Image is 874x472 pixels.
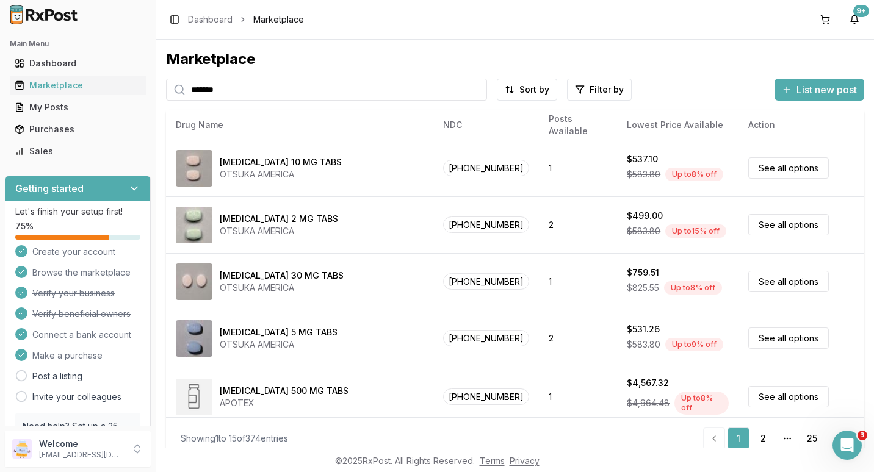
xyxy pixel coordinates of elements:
[775,85,864,97] a: List new post
[220,385,349,397] div: [MEDICAL_DATA] 500 MG TABS
[32,391,121,403] a: Invite your colleagues
[5,98,151,117] button: My Posts
[5,5,83,24] img: RxPost Logo
[539,367,617,427] td: 1
[10,140,146,162] a: Sales
[801,427,823,449] a: 25
[539,196,617,253] td: 2
[443,216,529,233] span: [PHONE_NUMBER]
[166,49,864,69] div: Marketplace
[627,282,659,294] span: $825.55
[32,349,103,362] span: Make a purchase
[627,153,658,165] div: $537.10
[181,432,288,445] div: Showing 1 to 15 of 374 entries
[519,84,549,96] span: Sort by
[627,397,670,409] span: $4,964.48
[10,39,146,49] h2: Main Menu
[166,110,433,140] th: Drug Name
[627,225,660,237] span: $583.80
[752,427,774,449] a: 2
[220,326,338,338] div: [MEDICAL_DATA] 5 MG TABS
[5,54,151,73] button: Dashboard
[775,79,864,101] button: List new post
[15,79,141,91] div: Marketplace
[627,323,660,335] div: $531.26
[627,338,660,351] span: $583.80
[32,329,131,341] span: Connect a bank account
[567,79,632,101] button: Filter by
[32,308,131,320] span: Verify beneficial owners
[176,150,212,187] img: Abilify 10 MG TABS
[220,270,344,282] div: [MEDICAL_DATA] 30 MG TABS
[253,13,304,26] span: Marketplace
[188,13,304,26] nav: breadcrumb
[796,82,857,97] span: List new post
[664,281,722,295] div: Up to 8 % off
[32,246,115,258] span: Create your account
[617,110,739,140] th: Lowest Price Available
[443,160,529,176] span: [PHONE_NUMBER]
[176,379,212,415] img: Abiraterone Acetate 500 MG TABS
[627,266,659,279] div: $759.51
[39,450,124,460] p: [EMAIL_ADDRESS][DOMAIN_NAME]
[443,330,529,346] span: [PHONE_NUMBER]
[32,370,82,382] a: Post a listing
[539,110,617,140] th: Posts Available
[748,386,829,407] a: See all options
[510,456,540,466] a: Privacy
[220,156,342,168] div: [MEDICAL_DATA] 10 MG TABS
[176,320,212,357] img: Abilify 5 MG TABS
[665,224,726,238] div: Up to 15 % off
[23,420,133,457] p: Need help? Set up a 25 minute call with our team to set up.
[10,74,146,96] a: Marketplace
[674,392,729,415] div: Up to 8 % off
[176,263,212,300] img: Abilify 30 MG TABS
[32,287,115,299] span: Verify your business
[539,253,617,310] td: 1
[220,397,349,409] div: APOTEX
[590,84,624,96] span: Filter by
[539,310,617,367] td: 2
[433,110,539,140] th: NDC
[220,213,338,225] div: [MEDICAL_DATA] 2 MG TABS
[703,427,850,449] nav: pagination
[220,225,338,237] div: OTSUKA AMERICA
[5,76,151,95] button: Marketplace
[15,101,141,113] div: My Posts
[12,439,32,459] img: User avatar
[220,168,342,181] div: OTSUKA AMERICA
[748,327,829,349] a: See all options
[15,145,141,157] div: Sales
[188,13,233,26] a: Dashboard
[627,377,669,389] div: $4,567.32
[443,388,529,405] span: [PHONE_NUMBER]
[627,168,660,181] span: $583.80
[176,207,212,243] img: Abilify 2 MG TABS
[15,123,141,135] div: Purchases
[220,338,338,351] div: OTSUKA AMERICA
[497,79,557,101] button: Sort by
[739,110,864,140] th: Action
[748,214,829,235] a: See all options
[748,157,829,179] a: See all options
[443,273,529,290] span: [PHONE_NUMBER]
[5,141,151,161] button: Sales
[10,96,146,118] a: My Posts
[845,10,864,29] button: 9+
[832,431,862,460] iframe: Intercom live chat
[32,266,131,279] span: Browse the marketplace
[627,210,663,222] div: $499.00
[5,120,151,139] button: Purchases
[853,5,869,17] div: 9+
[480,456,505,466] a: Terms
[15,57,141,70] div: Dashboard
[220,282,344,294] div: OTSUKA AMERICA
[858,431,867,440] span: 3
[728,427,749,449] a: 1
[10,118,146,140] a: Purchases
[825,427,850,449] a: Go to next page
[748,271,829,292] a: See all options
[15,220,34,232] span: 75 %
[665,168,723,181] div: Up to 8 % off
[15,206,140,218] p: Let's finish your setup first!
